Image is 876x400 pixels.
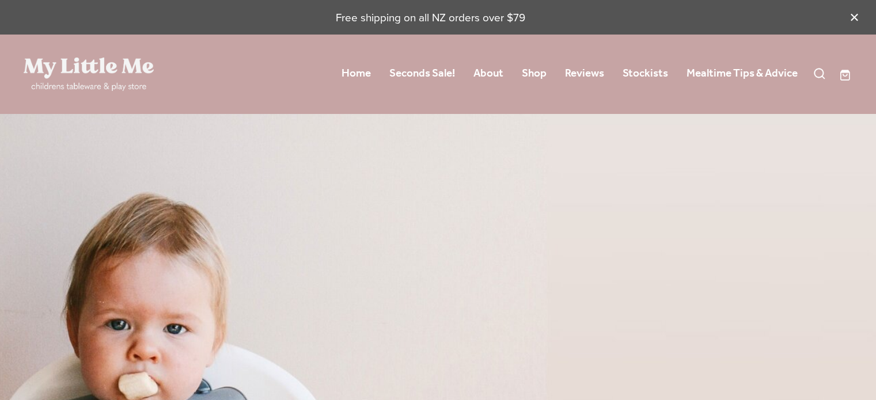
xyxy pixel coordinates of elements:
[24,58,189,91] a: My Little Me Ltd homepage
[342,63,371,84] a: Home
[24,10,837,25] p: Free shipping on all NZ orders over $79
[473,63,503,84] a: About
[522,63,547,84] a: Shop
[389,63,455,84] a: Seconds Sale!
[687,63,798,84] a: Mealtime Tips & Advice
[623,63,668,84] a: Stockists
[565,63,604,84] a: Reviews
